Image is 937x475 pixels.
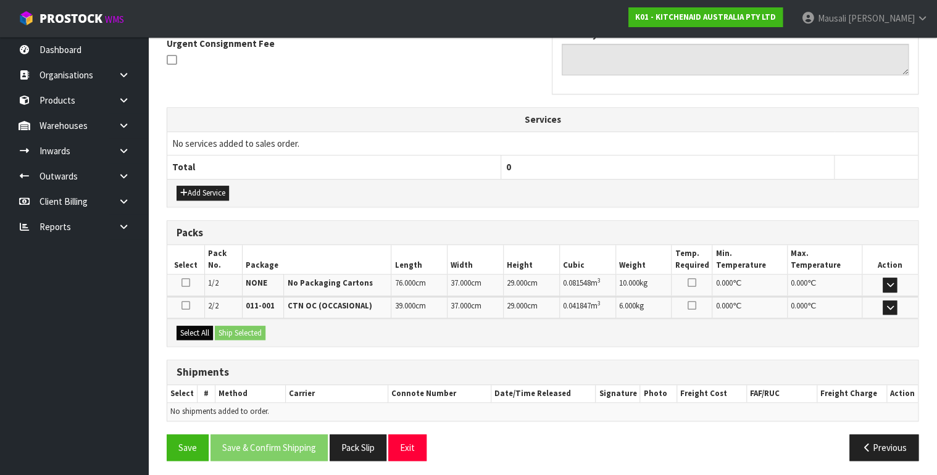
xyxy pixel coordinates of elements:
th: Services [167,108,918,131]
strong: CTN OC (OCCASIONAL) [287,300,372,311]
td: ℃ [787,297,862,318]
span: 0.000 [791,300,807,311]
span: 2/2 [208,300,219,311]
th: Method [215,385,285,403]
td: m [559,297,615,318]
th: Freight Cost [677,385,746,403]
button: Previous [849,434,918,461]
h3: Shipments [177,366,909,378]
span: ProStock [40,10,102,27]
td: m [559,275,615,296]
th: Length [391,245,448,274]
button: Save & Confirm Shipping [210,434,328,461]
span: [PERSON_NAME] [847,12,914,24]
th: Weight [615,245,672,274]
th: Cubic [559,245,615,274]
small: WMS [105,14,124,25]
th: FAF/RUC [746,385,817,403]
a: K01 - KITCHENAID AUSTRALIA PTY LTD [628,7,783,27]
span: 10.000 [619,278,639,288]
span: 1/2 [208,278,219,288]
span: 0 [506,161,511,173]
th: Freight Charge [817,385,886,403]
td: cm [504,297,560,318]
th: Total [167,155,501,179]
span: 76.000 [394,278,415,288]
th: Photo [640,385,677,403]
th: Connote Number [388,385,491,403]
td: No services added to sales order. [167,131,918,155]
td: cm [391,275,448,296]
td: cm [448,297,504,318]
span: 37.000 [451,300,471,311]
button: Pack Slip [330,434,386,461]
th: Select [167,245,205,274]
th: Signature [596,385,640,403]
span: 0.000 [791,278,807,288]
button: Save [167,434,209,461]
button: Exit [388,434,427,461]
td: ℃ [712,297,787,318]
td: ℃ [787,275,862,296]
span: 0.000 [715,300,732,311]
span: Mausali [817,12,846,24]
strong: K01 - KITCHENAID AUSTRALIA PTY LTD [635,12,776,22]
strong: NONE [246,278,267,288]
th: Package [242,245,391,274]
td: ℃ [712,275,787,296]
th: Pack No. [205,245,243,274]
th: Action [886,385,918,403]
button: Select All [177,326,213,341]
span: 37.000 [451,278,471,288]
sup: 3 [598,299,601,307]
th: Temp. Required [672,245,712,274]
th: Select [167,385,198,403]
td: cm [504,275,560,296]
button: Ship Selected [215,326,265,341]
span: 29.000 [507,278,527,288]
th: Max. Temperature [787,245,862,274]
span: 6.000 [619,300,636,311]
th: Date/Time Released [491,385,596,403]
strong: 011-001 [246,300,275,311]
th: Action [862,245,918,274]
th: # [198,385,215,403]
strong: No Packaging Cartons [287,278,372,288]
th: Carrier [285,385,388,403]
td: cm [391,297,448,318]
td: cm [448,275,504,296]
span: 0.000 [715,278,732,288]
td: kg [615,275,672,296]
img: cube-alt.png [19,10,34,26]
span: 0.041847 [563,300,591,311]
h3: Packs [177,227,909,239]
label: Urgent Consignment Fee [167,37,275,50]
span: 39.000 [394,300,415,311]
td: kg [615,297,672,318]
td: No shipments added to order. [167,403,918,421]
th: Width [448,245,504,274]
th: Height [504,245,560,274]
span: 29.000 [507,300,527,311]
span: 0.081548 [563,278,591,288]
button: Add Service [177,186,229,200]
th: Min. Temperature [712,245,787,274]
sup: 3 [598,276,601,284]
